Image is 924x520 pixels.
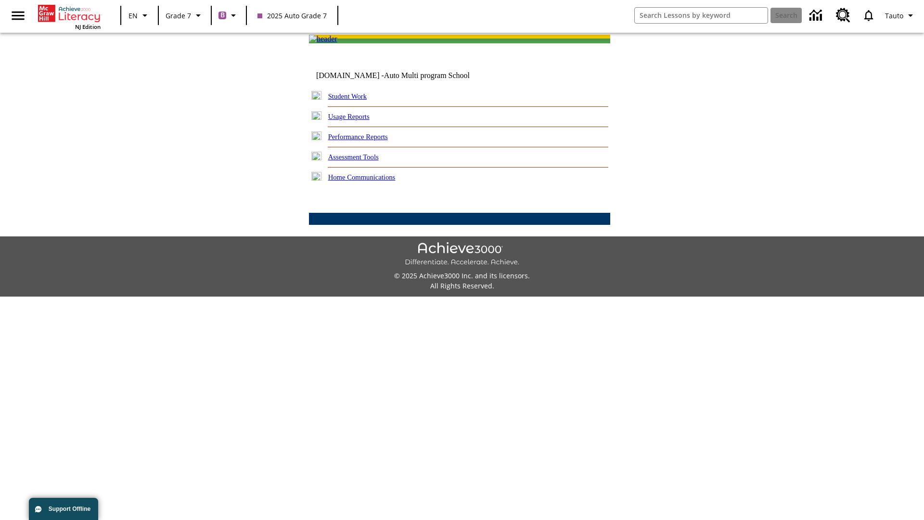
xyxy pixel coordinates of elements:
a: Resource Center, Will open in new tab [830,2,856,28]
a: Home Communications [328,173,396,181]
img: plus.gif [311,91,321,100]
button: Language: EN, Select a language [124,7,155,24]
button: Profile/Settings [881,7,920,24]
img: plus.gif [311,172,321,181]
span: 2025 Auto Grade 7 [257,11,327,21]
input: search field [635,8,768,23]
button: Grade: Grade 7, Select a grade [162,7,208,24]
img: header [309,35,337,43]
span: EN [128,11,138,21]
a: Data Center [804,2,830,29]
button: Support Offline [29,498,98,520]
a: Performance Reports [328,133,388,141]
span: Support Offline [49,506,90,512]
img: plus.gif [311,152,321,160]
span: Tauto [885,11,903,21]
button: Boost Class color is purple. Change class color [215,7,243,24]
a: Student Work [328,92,367,100]
nobr: Auto Multi program School [384,71,470,79]
span: Grade 7 [166,11,191,21]
div: Home [38,3,101,30]
a: Assessment Tools [328,153,379,161]
span: NJ Edition [75,23,101,30]
img: plus.gif [311,111,321,120]
img: Achieve3000 Differentiate Accelerate Achieve [405,242,519,267]
span: B [220,9,225,21]
img: plus.gif [311,131,321,140]
a: Usage Reports [328,113,370,120]
a: Notifications [856,3,881,28]
td: [DOMAIN_NAME] - [316,71,493,80]
button: Open side menu [4,1,32,30]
